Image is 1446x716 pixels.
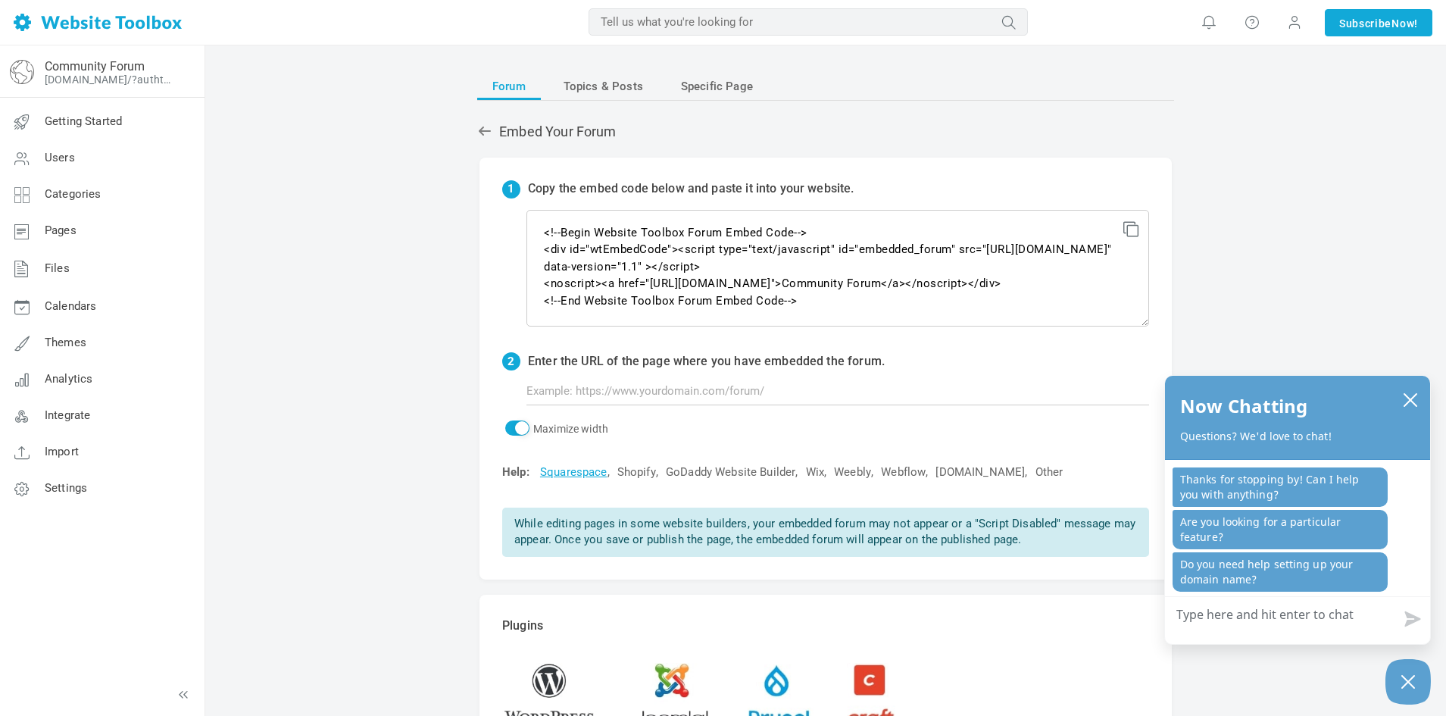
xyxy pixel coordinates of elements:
p: While editing pages in some website builders, your embedded forum may not appear or a "Script Dis... [502,508,1149,557]
img: globe-icon.png [10,60,34,84]
p: Do you need help setting up your domain name? [1173,552,1388,592]
div: olark chatbox [1164,375,1431,645]
p: Thanks for stopping by! Can I help you with anything? [1173,467,1388,507]
span: Help: [502,465,529,479]
div: chat [1165,460,1430,604]
label: Maximize width [502,423,608,435]
a: Forum [477,73,541,100]
a: Topics & Posts [548,73,658,100]
span: Files [45,261,70,275]
span: Users [45,151,75,164]
span: Pages [45,224,77,237]
a: Weebly [834,464,871,480]
textarea: <!--Begin Website Toolbox Forum Embed Code--> <div id="wtEmbedCode"><script type="text/javascript... [526,210,1149,327]
button: Send message [1392,602,1430,636]
span: Settings [45,481,87,495]
a: Squarespace [540,464,607,480]
span: Categories [45,187,102,201]
p: Plugins [502,618,1149,635]
span: Calendars [45,299,96,313]
span: Integrate [45,408,90,422]
p: Enter the URL of the page where you have embedded the forum. [528,353,885,371]
span: Specific Page [681,73,753,100]
a: Webflow [881,464,926,480]
span: 2 [502,352,520,371]
span: Import [45,445,79,458]
span: Getting Started [45,114,122,128]
span: 1 [502,180,520,199]
input: Example: https://www.yourdomain.com/forum/ [526,377,1149,405]
h2: Now Chatting [1180,391,1307,421]
a: [DOMAIN_NAME]/?authtoken=271043bf34198f5e30b63afdd7d3871e&rememberMe=1 [45,73,176,86]
input: Maximize width [505,421,529,436]
h2: Embed Your Forum [477,124,1174,140]
a: Wix [806,464,824,480]
span: Forum [492,73,526,100]
button: close chatbox [1398,389,1423,410]
span: Topics & Posts [564,73,643,100]
button: Close Chatbox [1385,659,1431,705]
a: Shopify [617,464,656,480]
a: Community Forum [45,59,145,73]
div: , , , , , , , [495,464,1149,480]
p: Questions? We'd love to chat! [1180,429,1415,444]
span: Themes [45,336,86,349]
span: Now! [1391,15,1418,32]
a: SubscribeNow! [1325,9,1432,36]
input: Tell us what you're looking for [589,8,1028,36]
a: Other [1035,464,1063,480]
p: Are you looking for a particular feature? [1173,510,1388,549]
span: Analytics [45,372,92,386]
a: [DOMAIN_NAME] [935,464,1025,480]
a: GoDaddy Website Builder [666,464,795,480]
a: Specific Page [666,73,768,100]
p: Copy the embed code below and paste it into your website. [528,180,854,198]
